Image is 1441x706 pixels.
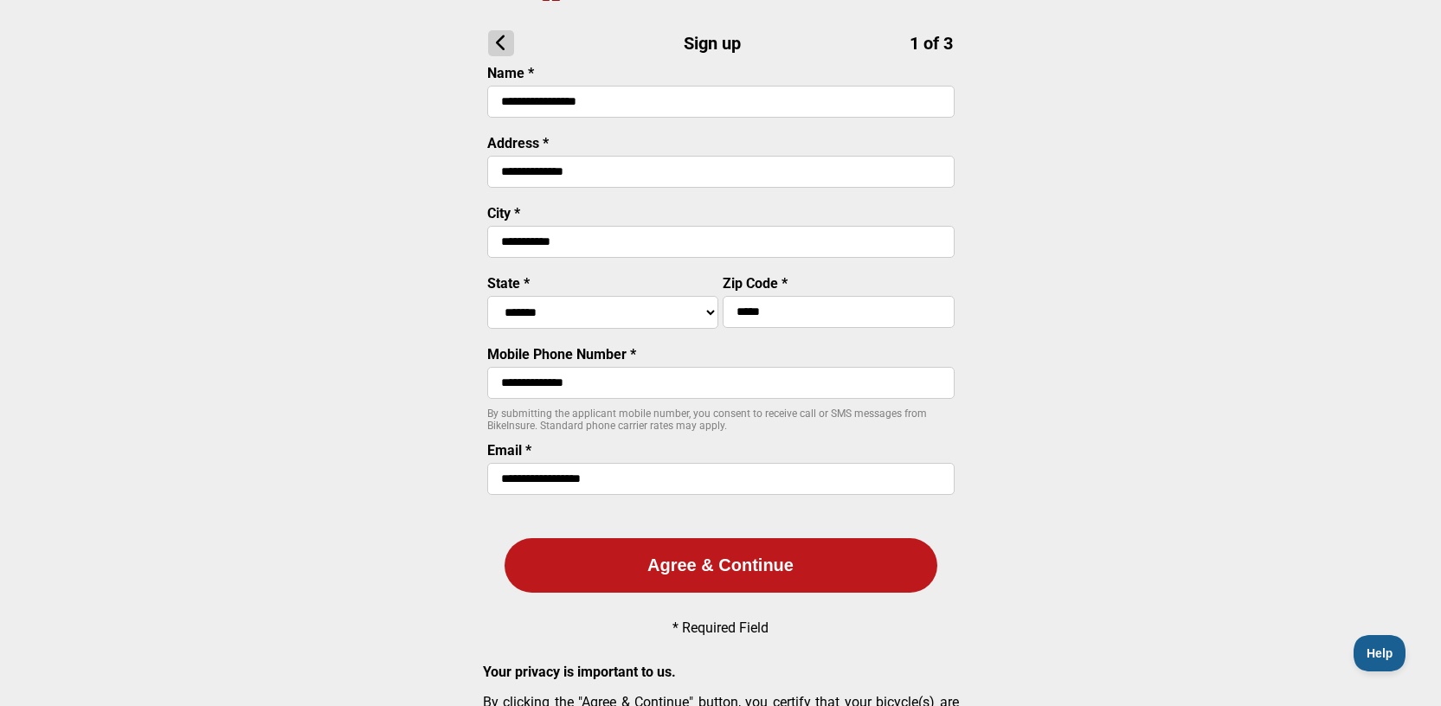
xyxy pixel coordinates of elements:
label: Mobile Phone Number * [487,346,636,363]
iframe: Toggle Customer Support [1354,635,1406,671]
label: Email * [487,442,531,459]
label: City * [487,205,520,221]
strong: Your privacy is important to us. [483,664,676,680]
button: Agree & Continue [505,538,937,593]
h1: Sign up [488,30,953,56]
label: State * [487,275,530,292]
p: By submitting the applicant mobile number, you consent to receive call or SMS messages from BikeI... [487,408,955,432]
label: Zip Code * [723,275,788,292]
label: Address * [487,135,549,151]
span: 1 of 3 [910,33,953,54]
p: * Required Field [672,619,769,636]
label: Name * [487,65,534,81]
